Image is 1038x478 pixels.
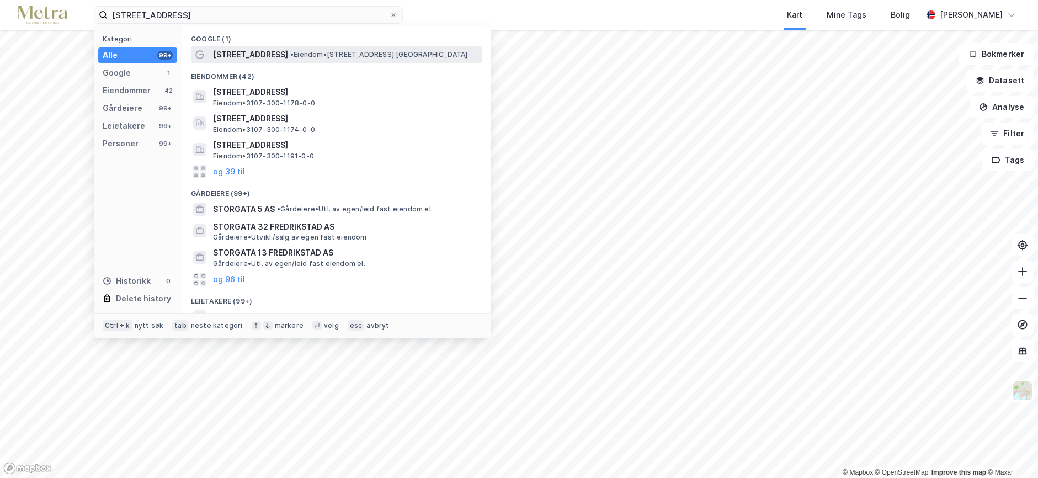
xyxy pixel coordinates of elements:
div: tab [172,320,189,331]
img: Z [1012,380,1033,401]
a: OpenStreetMap [875,469,929,476]
a: Improve this map [931,469,986,476]
div: Eiendommer [103,84,151,97]
img: metra-logo.256734c3b2bbffee19d4.png [18,6,67,25]
div: [PERSON_NAME] [940,8,1003,22]
span: • [277,205,280,213]
div: velg [324,321,339,330]
span: [STREET_ADDRESS] [213,139,478,152]
span: Gårdeiere • Utl. av egen/leid fast eiendom el. [277,205,433,214]
span: Eiendom • 3107-300-1174-0-0 [213,125,315,134]
div: Gårdeiere [103,102,142,115]
div: 99+ [157,51,173,60]
span: Gårdeiere • Utvikl./salg av egen fast eiendom [213,233,367,242]
div: 99+ [157,104,173,113]
div: Google [103,66,131,79]
button: Filter [981,123,1034,145]
div: Mine Tags [827,8,866,22]
button: Tags [982,149,1034,171]
span: STORGATA 32 FREDRIKSTAD AS [213,220,478,233]
button: Bokmerker [959,43,1034,65]
div: 99+ [157,121,173,130]
div: Delete history [116,292,171,305]
div: Google (1) [182,26,491,46]
div: avbryt [366,321,389,330]
div: 42 [164,86,173,95]
div: nytt søk [135,321,164,330]
div: Kart [787,8,802,22]
div: 99+ [157,139,173,148]
button: Datasett [966,70,1034,92]
div: esc [348,320,365,331]
input: Søk på adresse, matrikkel, gårdeiere, leietakere eller personer [108,7,389,23]
div: Ctrl + k [103,320,132,331]
div: Leietakere (99+) [182,288,491,308]
button: og 39 til [213,165,245,178]
div: Leietakere [103,119,145,132]
div: 1 [164,68,173,77]
span: Eiendom • 3107-300-1178-0-0 [213,99,315,108]
span: Eiendom • [STREET_ADDRESS] [GEOGRAPHIC_DATA] [290,50,468,59]
button: og 96 til [213,273,245,286]
span: Eiendom • 3107-300-1191-0-0 [213,152,314,161]
a: Mapbox homepage [3,462,52,475]
span: STORGATA 5 AS [213,203,275,216]
div: neste kategori [191,321,243,330]
div: markere [275,321,304,330]
span: [STREET_ADDRESS] [213,112,478,125]
div: Kategori [103,35,177,43]
span: [STREET_ADDRESS] [213,48,288,61]
div: Gårdeiere (99+) [182,180,491,200]
button: Analyse [970,96,1034,118]
div: Eiendommer (42) [182,63,491,83]
div: 0 [164,277,173,285]
a: Mapbox [843,469,873,476]
div: Bolig [891,8,910,22]
span: • [290,50,294,59]
iframe: Chat Widget [983,425,1038,478]
div: Historikk [103,274,151,288]
span: STORGATA 13 FREDRIKSTAD AS [213,246,478,259]
span: STORGATA 5 AS [213,310,275,323]
div: Kontrollprogram for chat [983,425,1038,478]
div: Personer [103,137,139,150]
span: Gårdeiere • Utl. av egen/leid fast eiendom el. [213,259,365,268]
span: [STREET_ADDRESS] [213,86,478,99]
div: Alle [103,49,118,62]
